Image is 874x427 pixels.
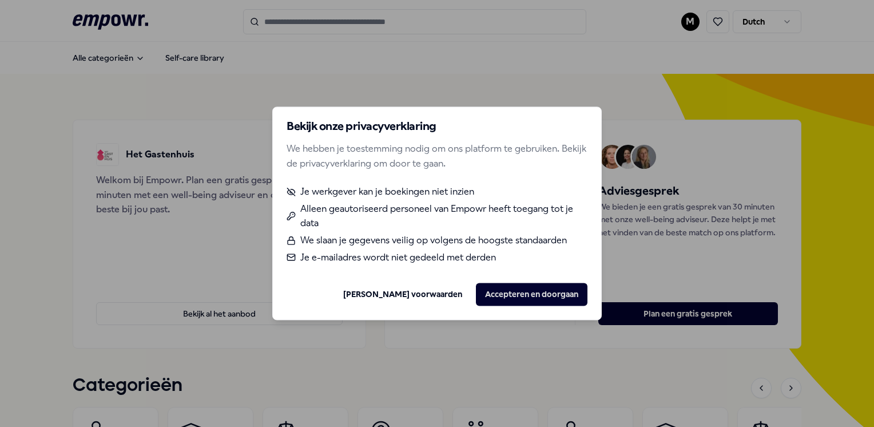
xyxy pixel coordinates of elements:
[287,233,587,248] li: We slaan je gegevens veilig op volgens de hoogste standaarden
[334,283,471,306] button: [PERSON_NAME] voorwaarden
[287,250,587,265] li: Je e-mailadres wordt niet gedeeld met derden
[287,141,587,171] p: We hebben je toestemming nodig om ons platform te gebruiken. Bekijk de privacyverklaring om door ...
[287,185,587,200] li: Je werkgever kan je boekingen niet inzien
[343,288,462,301] a: [PERSON_NAME] voorwaarden
[476,283,587,306] button: Accepteren en doorgaan
[287,121,587,132] h2: Bekijk onze privacyverklaring
[287,201,587,231] li: Alleen geautoriseerd personeel van Empowr heeft toegang tot je data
